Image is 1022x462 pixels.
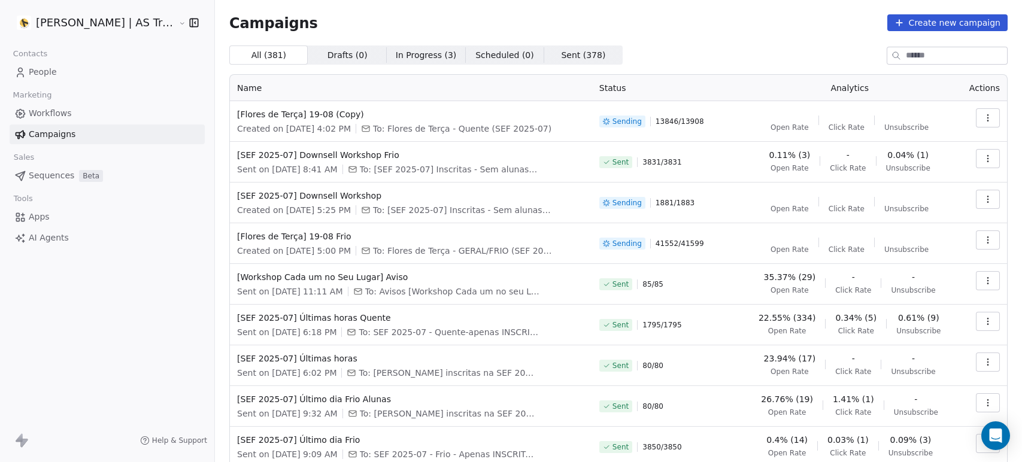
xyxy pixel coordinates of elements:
span: 1795 / 1795 [642,320,681,330]
span: Click Rate [829,204,865,214]
span: Click Rate [835,408,871,417]
button: Create new campaign [887,14,1008,31]
span: [PERSON_NAME] | AS Treinamentos [36,15,175,31]
span: To: [SEF 2025-07] Inscritas - Sem alunas do JS FRIO [360,163,539,175]
span: Sending [612,239,642,248]
a: People [10,62,205,82]
span: Click Rate [829,245,865,254]
span: To: SEF 2025-07 - Frio - Apenas INSCRITAS SEM ALUNAS [360,448,539,460]
span: - [852,352,855,364]
span: To: Flores de Terça - GERAL/FRIO (SEF 2025-07) [373,245,553,257]
span: Open Rate [771,285,809,295]
span: 80 / 80 [642,361,663,370]
span: Scheduled ( 0 ) [475,49,534,62]
span: 0.09% (3) [890,434,932,446]
span: [Flores de Terça] 19-08 (Copy) [237,108,585,120]
span: Open Rate [768,326,806,336]
span: [SEF 2025-07] Downsell Workshop [237,190,585,202]
span: 0.61% (9) [898,312,939,324]
span: Open Rate [771,123,809,132]
th: Name [230,75,592,101]
span: 35.37% (29) [764,271,816,283]
span: Open Rate [771,204,809,214]
img: Logo%202022%20quad.jpg [17,16,31,30]
span: 22.55% (334) [759,312,815,324]
span: Click Rate [830,448,866,458]
span: People [29,66,57,78]
span: Click Rate [838,326,874,336]
span: Click Rate [829,123,865,132]
span: Unsubscribe [894,408,938,417]
span: AI Agents [29,232,69,244]
span: Created on [DATE] 5:00 PM [237,245,351,257]
span: Sent [612,402,629,411]
span: 0.4% (14) [766,434,808,446]
span: [SEF 2025-07] Últimas horas [237,352,585,364]
span: Unsubscribe [884,204,929,214]
span: Contacts [8,45,53,63]
span: Sending [612,117,642,126]
span: 1.41% (1) [833,393,874,405]
span: Unsubscribe [886,163,930,173]
span: To: Alunas inscritas na SEF 2025-07 [359,367,538,379]
span: To: Flores de Terça - Quente (SEF 2025-07) [373,123,551,135]
span: Tools [8,190,38,208]
span: [SEF 2025-07] Últimas horas Quente [237,312,585,324]
span: [Flores de Terça] 19-08 Frio [237,230,585,242]
span: Help & Support [152,436,207,445]
span: Sent [612,361,629,370]
a: SequencesBeta [10,166,205,186]
span: Sequences [29,169,74,182]
span: To: [SEF 2025-07] Inscritas - Sem alunas do JS QUENTE [373,204,553,216]
span: 80 / 80 [642,402,663,411]
span: Sales [8,148,40,166]
span: Unsubscribe [896,326,941,336]
span: Created on [DATE] 4:02 PM [237,123,351,135]
span: To: Avisos [Workshop Cada um no seu Lugar] INSCRITAS [365,285,545,297]
span: Open Rate [768,408,806,417]
span: Open Rate [768,448,806,458]
span: 3831 / 3831 [642,157,681,167]
span: Sent [612,157,629,167]
span: 0.04% (1) [887,149,929,161]
span: Click Rate [835,285,871,295]
span: Click Rate [835,367,871,376]
span: Sent on [DATE] 9:09 AM [237,448,338,460]
span: 41552 / 41599 [656,239,704,248]
span: 1881 / 1883 [656,198,695,208]
span: 23.94% (17) [764,352,816,364]
span: 85 / 85 [642,279,663,289]
span: 26.76% (19) [761,393,813,405]
span: - [852,271,855,283]
span: To: Alunas inscritas na SEF 2025-07 [360,408,539,420]
span: - [912,352,915,364]
span: Unsubscribe [891,367,935,376]
span: Open Rate [771,163,809,173]
span: Sent ( 378 ) [561,49,605,62]
span: - [912,271,915,283]
span: To: SEF 2025-07 - Quente-apenas INSCRITAS SEM ALUNAS [359,326,538,338]
span: Drafts ( 0 ) [327,49,368,62]
span: Created on [DATE] 5:25 PM [237,204,351,216]
div: Open Intercom Messenger [981,421,1010,450]
th: Analytics [742,75,958,101]
span: Campaigns [29,128,75,141]
span: Unsubscribe [888,448,933,458]
span: Open Rate [771,245,809,254]
span: - [847,149,850,161]
span: Sent [612,320,629,330]
button: [PERSON_NAME] | AS Treinamentos [14,13,170,33]
span: Unsubscribe [884,245,929,254]
span: Beta [79,170,103,182]
span: [SEF 2025-07] Downsell Workshop Frio [237,149,585,161]
th: Actions [958,75,1008,101]
span: 13846 / 13908 [656,117,704,126]
span: Workflows [29,107,72,120]
span: Sent on [DATE] 6:02 PM [237,367,336,379]
span: Campaigns [229,14,318,31]
span: 0.34% (5) [835,312,877,324]
span: Apps [29,211,50,223]
span: In Progress ( 3 ) [396,49,457,62]
span: - [914,393,917,405]
span: Sent on [DATE] 9:32 AM [237,408,338,420]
